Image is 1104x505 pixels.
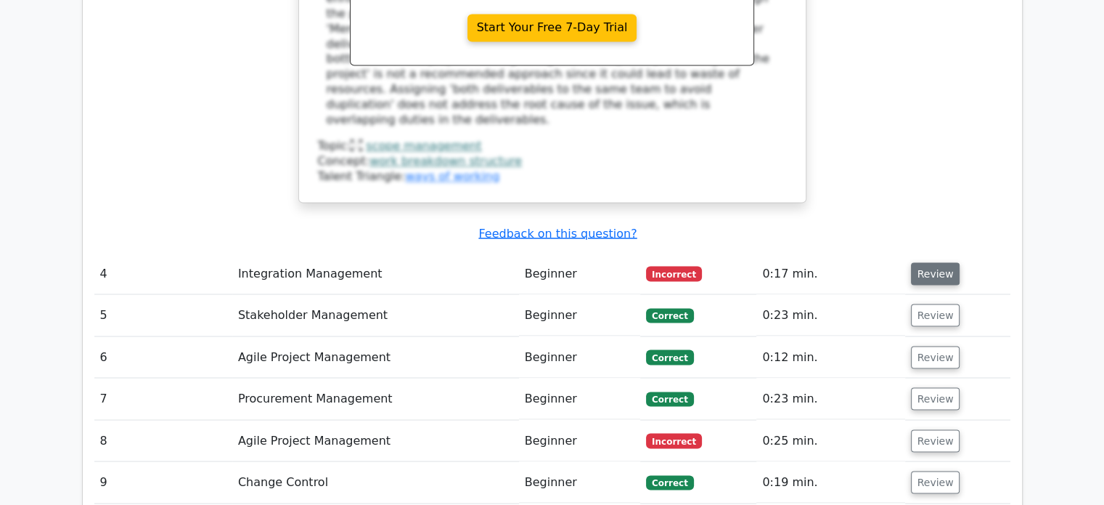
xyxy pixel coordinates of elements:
[232,461,519,503] td: Change Control
[232,336,519,378] td: Agile Project Management
[519,294,640,336] td: Beginner
[911,387,960,410] button: Review
[318,139,787,154] div: Topic:
[467,14,637,41] a: Start Your Free 7-Day Trial
[519,420,640,461] td: Beginner
[646,433,702,448] span: Incorrect
[519,336,640,378] td: Beginner
[318,154,787,169] div: Concept:
[911,262,960,285] button: Review
[519,461,640,503] td: Beginner
[366,139,481,153] a: scope management
[756,378,904,419] td: 0:23 min.
[94,294,232,336] td: 5
[94,420,232,461] td: 8
[756,253,904,294] td: 0:17 min.
[232,420,519,461] td: Agile Project Management
[911,429,960,452] button: Review
[369,154,522,168] a: work breakdown structure
[911,346,960,368] button: Review
[94,378,232,419] td: 7
[911,471,960,493] button: Review
[318,139,787,184] div: Talent Triangle:
[646,308,693,323] span: Correct
[94,336,232,378] td: 6
[519,253,640,294] td: Beginner
[478,226,637,240] a: Feedback on this question?
[519,378,640,419] td: Beginner
[756,420,904,461] td: 0:25 min.
[756,294,904,336] td: 0:23 min.
[756,336,904,378] td: 0:12 min.
[232,253,519,294] td: Integration Management
[94,461,232,503] td: 9
[232,378,519,419] td: Procurement Management
[646,475,693,490] span: Correct
[646,350,693,364] span: Correct
[756,461,904,503] td: 0:19 min.
[232,294,519,336] td: Stakeholder Management
[646,266,702,280] span: Incorrect
[405,169,499,183] a: ways of working
[94,253,232,294] td: 4
[911,304,960,326] button: Review
[646,392,693,406] span: Correct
